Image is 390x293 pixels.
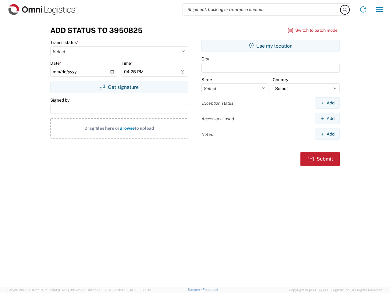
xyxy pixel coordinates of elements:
[315,97,340,109] button: Add
[188,288,203,291] a: Support
[288,25,338,35] button: Switch to batch mode
[7,288,84,292] span: Server: 2025.18.0-bb0e0c2bd68
[84,126,119,131] span: Drag files here or
[87,288,152,292] span: Client: 2025.18.0-27d3021
[289,287,383,293] span: Copyright © [DATE]-[DATE] Agistix Inc., All Rights Reserved
[50,26,143,35] h3: Add Status to 3950825
[300,152,340,166] button: Submit
[203,288,218,291] a: Feedback
[201,77,212,82] label: State
[50,60,62,66] label: Date
[119,126,135,131] span: Browse
[58,288,84,292] span: [DATE] 09:52:52
[273,77,288,82] label: Country
[201,100,233,106] label: Exception status
[128,288,152,292] span: [DATE] 10:20:09
[201,116,234,121] label: Accessorial used
[50,97,69,103] label: Signed by
[135,126,154,131] span: to upload
[201,132,213,137] label: Notes
[50,81,188,93] button: Get signature
[183,4,341,15] input: Shipment, tracking or reference number
[315,128,340,140] button: Add
[122,60,133,66] label: Time
[201,56,209,62] label: City
[50,40,79,45] label: Transit status
[315,113,340,124] button: Add
[201,40,340,52] button: Use my location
